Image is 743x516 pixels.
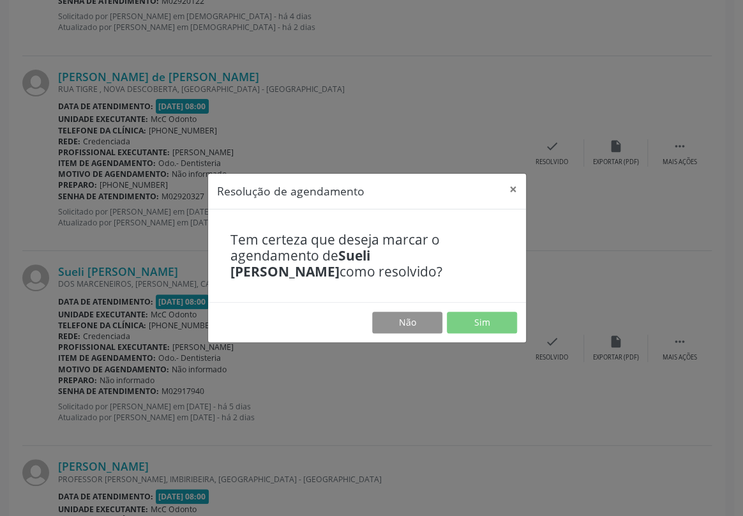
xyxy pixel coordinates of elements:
h5: Resolução de agendamento [217,183,364,199]
button: Close [500,174,526,205]
button: Não [372,312,442,333]
b: Sueli [PERSON_NAME] [230,247,370,280]
h4: Tem certeza que deseja marcar o agendamento de como resolvido? [230,232,504,280]
button: Sim [447,312,517,333]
